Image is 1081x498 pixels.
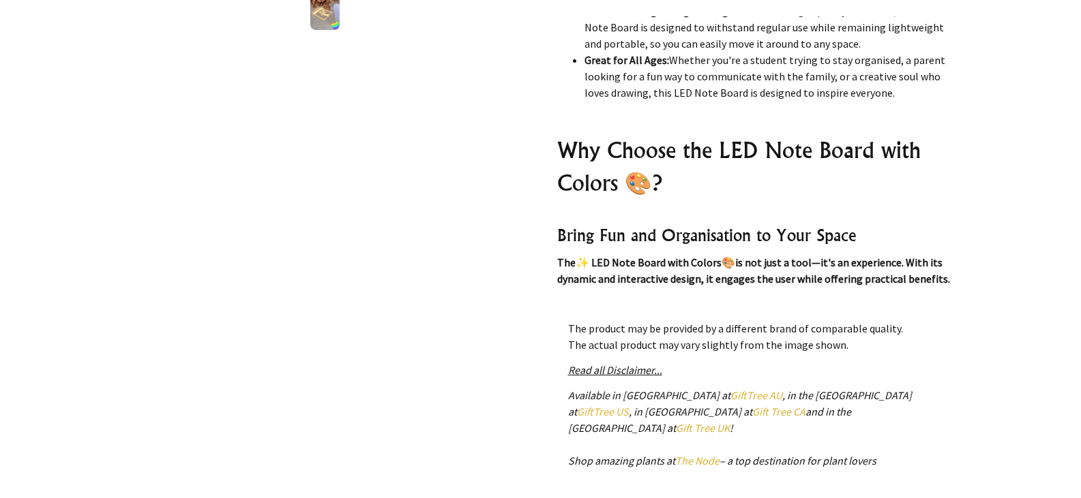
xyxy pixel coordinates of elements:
a: Read all Disclaimer... [568,363,662,377]
h3: Bring Fun and Organisation to Your Space [557,224,956,246]
strong: The is not just a tool—it's an experience. With its dynamic and interactive design, it engages th... [557,255,950,334]
h2: Why Choose the LED Note Board with Colors 🎨? [557,134,956,199]
a: The Node [675,454,720,467]
a: Gift Tree UK [676,421,730,435]
em: Available in [GEOGRAPHIC_DATA] at , in the [GEOGRAPHIC_DATA] at , in [GEOGRAPHIC_DATA] at and in ... [568,388,912,467]
li: Whether you're a student trying to stay organised, a parent looking for a fun way to communicate ... [584,52,956,101]
strong: ✨ LED Note Board with Colors🎨 [576,255,735,269]
a: Gift Tree CA [752,405,805,418]
strong: Durable and Lightweight Design: [584,4,737,18]
p: The product may be provided by a different brand of comparable quality. The actual product may va... [568,320,945,353]
a: GiftTree AU [730,388,782,402]
strong: Great for All Ages: [584,53,669,67]
a: GiftTree US [577,405,629,418]
li: Made from high-quality materials, the LED Note Board is designed to withstand regular use while r... [584,3,956,52]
